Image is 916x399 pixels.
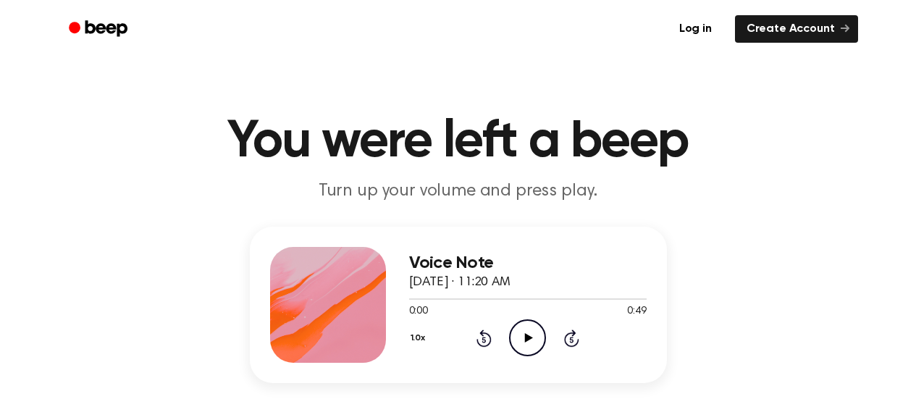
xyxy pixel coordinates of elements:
a: Beep [59,15,140,43]
h3: Voice Note [409,253,647,273]
span: [DATE] · 11:20 AM [409,276,510,289]
span: 0:49 [627,304,646,319]
a: Log in [665,12,726,46]
p: Turn up your volume and press play. [180,180,736,203]
h1: You were left a beep [88,116,829,168]
button: 1.0x [409,326,431,350]
a: Create Account [735,15,858,43]
span: 0:00 [409,304,428,319]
